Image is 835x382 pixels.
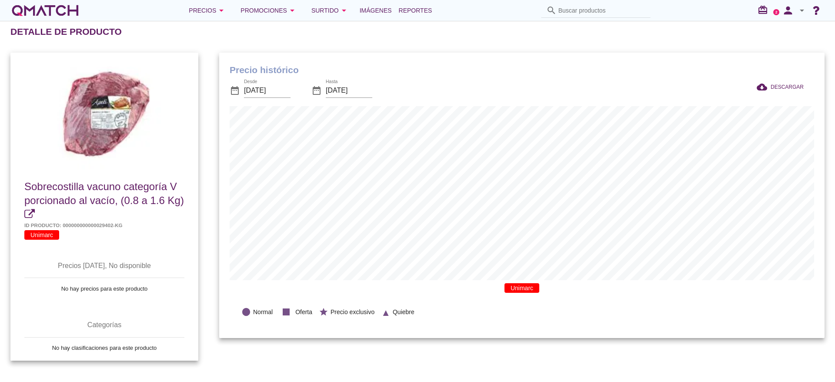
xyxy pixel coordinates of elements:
h5: Id producto: 000000000000029402-kg [24,221,184,229]
td: No hay clasificaciones para este producto [24,338,184,359]
i: arrow_drop_down [287,5,297,16]
div: Promociones [240,5,297,16]
button: Precios [182,2,234,19]
span: Unimarc [24,230,59,240]
td: No hay precios para este producto [24,278,184,299]
div: Surtido [311,5,349,16]
i: lens [241,307,251,317]
i: date_range [311,85,322,96]
i: star [319,307,328,317]
span: Reportes [399,5,432,16]
i: search [546,5,557,16]
span: DESCARGAR [771,83,804,91]
i: arrow_drop_down [797,5,807,16]
div: Precios [189,5,227,16]
th: Precios [DATE], No disponible [24,254,184,278]
input: Hasta [326,84,372,97]
span: Oferta [295,308,312,317]
i: cloud_download [757,82,771,92]
input: Buscar productos [558,3,645,17]
i: arrow_drop_down [216,5,227,16]
i: date_range [230,85,240,96]
i: ▲ [381,306,391,316]
input: Desde [244,84,291,97]
i: person [779,4,797,17]
a: Imágenes [356,2,395,19]
i: redeem [758,5,772,15]
a: 2 [773,9,779,15]
span: Unimarc [504,283,539,293]
span: Sobrecostilla vacuno categoría V porcionado al vacío, (0.8 a 1.6 Kg) [24,181,184,206]
text: 2 [775,10,778,14]
h2: Detalle de producto [10,25,122,39]
th: Categorías [24,313,184,337]
i: arrow_drop_down [339,5,349,16]
span: Imágenes [360,5,392,16]
button: DESCARGAR [750,79,811,95]
button: Promociones [234,2,304,19]
span: Precio exclusivo [331,308,374,317]
i: stop [279,305,293,319]
a: Reportes [395,2,436,19]
a: white-qmatch-logo [10,2,80,19]
span: Normal [253,308,273,317]
h1: Precio histórico [230,63,814,77]
button: Surtido [304,2,356,19]
span: Quiebre [393,308,414,317]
